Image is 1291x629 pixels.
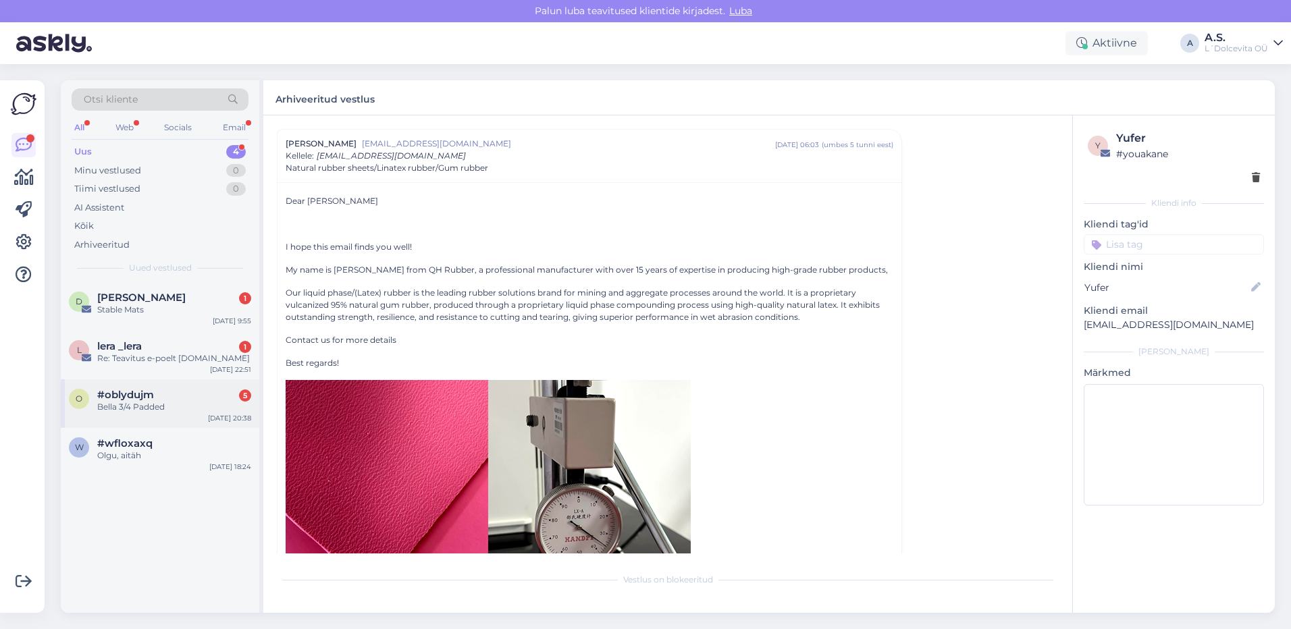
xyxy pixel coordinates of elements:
div: 4 [226,145,246,159]
span: Luba [725,5,756,17]
span: [EMAIL_ADDRESS][DOMAIN_NAME] [362,138,775,150]
p: Contact us for more details [286,334,893,346]
span: Kellele : [286,151,314,161]
span: Vestlus on blokeeritud [623,574,713,586]
p: Kliendi nimi [1084,260,1264,274]
div: 0 [226,164,246,177]
p: Märkmed [1084,366,1264,380]
span: #oblydujm [97,389,154,401]
input: Lisa tag [1084,234,1264,254]
div: Uus [74,145,92,159]
p: Dear [PERSON_NAME] [286,195,893,207]
span: y [1095,140,1101,151]
div: [PERSON_NAME] [1084,346,1264,358]
a: A.S.L´Dolcevita OÜ [1205,32,1283,54]
div: 5 [239,389,251,402]
div: Tiimi vestlused [74,182,140,196]
div: AI Assistent [74,201,124,215]
span: l [77,345,82,355]
img: Askly Logo [11,91,36,117]
p: Kliendi tag'id [1084,217,1264,231]
p: I hope this email finds you well! [286,241,893,253]
span: [PERSON_NAME] [286,138,357,150]
div: Re: Teavitus e-poelt [DOMAIN_NAME] [97,352,251,364]
div: 1 [239,341,251,353]
span: Uued vestlused [129,262,192,274]
div: Socials [161,119,194,136]
div: All [72,119,87,136]
p: [EMAIL_ADDRESS][DOMAIN_NAME] [1084,318,1264,332]
div: Stable Mats [97,304,251,316]
div: Aktiivne [1065,31,1148,55]
div: Olgu, aitäh [97,449,251,462]
input: Lisa nimi [1084,280,1248,295]
div: A [1180,34,1199,53]
div: [DATE] 22:51 [210,364,251,375]
div: Bella 3/4 Padded [97,401,251,413]
div: Kliendi info [1084,197,1264,209]
div: [DATE] 9:55 [213,316,251,326]
div: Minu vestlused [74,164,141,177]
p: Best regards! [286,357,893,369]
div: [DATE] 06:03 [775,140,819,150]
label: Arhiveeritud vestlus [275,88,375,107]
div: Kõik [74,219,94,233]
span: w [75,442,84,452]
div: 0 [226,182,246,196]
div: [DATE] 20:38 [208,413,251,423]
span: D [76,296,82,306]
div: Arhiveeritud [74,238,130,252]
span: Natural rubber sheets/Linatex rubber/Gum rubber [286,162,488,174]
div: A.S. [1205,32,1268,43]
span: [EMAIL_ADDRESS][DOMAIN_NAME] [317,151,466,161]
div: [DATE] 18:24 [209,462,251,472]
div: ( umbes 5 tunni eest ) [822,140,893,150]
p: Our liquid phase/(Latex) rubber is the leading rubber solutions brand for mining and aggregate pr... [286,287,893,323]
div: Email [220,119,248,136]
span: lera _lera [97,340,142,352]
span: o [76,393,82,404]
p: Kliendi email [1084,304,1264,318]
span: #wfloxaxq [97,437,153,449]
span: Danna Yang [97,292,186,304]
div: Yufer [1116,130,1260,146]
div: # youakane [1116,146,1260,161]
div: L´Dolcevita OÜ [1205,43,1268,54]
div: 1 [239,292,251,304]
div: Web [113,119,136,136]
span: Otsi kliente [84,92,138,107]
p: My name is [PERSON_NAME] from QH Rubber, a professional manufacturer with over 15 years of expert... [286,264,893,276]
